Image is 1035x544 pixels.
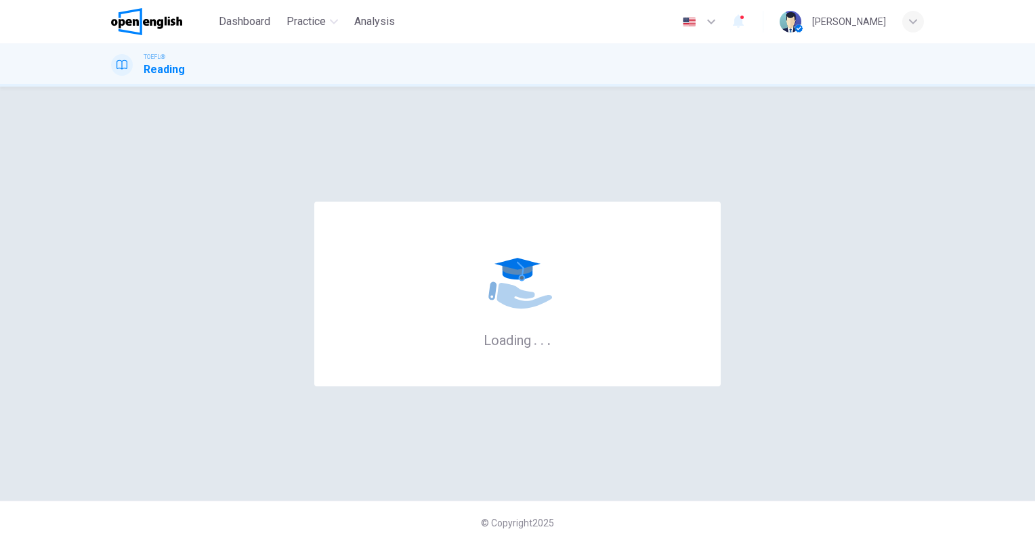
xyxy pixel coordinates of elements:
span: Practice [287,14,326,30]
a: OpenEnglish logo [111,8,213,35]
span: Dashboard [219,14,270,30]
h6: Loading [484,331,551,348]
h6: . [540,327,545,350]
button: Dashboard [213,9,276,34]
button: Practice [281,9,343,34]
span: TOEFL® [144,52,165,62]
h6: . [547,327,551,350]
img: OpenEnglish logo [111,8,182,35]
img: en [681,17,698,27]
span: © Copyright 2025 [481,518,554,528]
span: Analysis [354,14,395,30]
button: Analysis [349,9,400,34]
h6: . [533,327,538,350]
h1: Reading [144,62,185,78]
div: [PERSON_NAME] [812,14,886,30]
img: Profile picture [780,11,801,32]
